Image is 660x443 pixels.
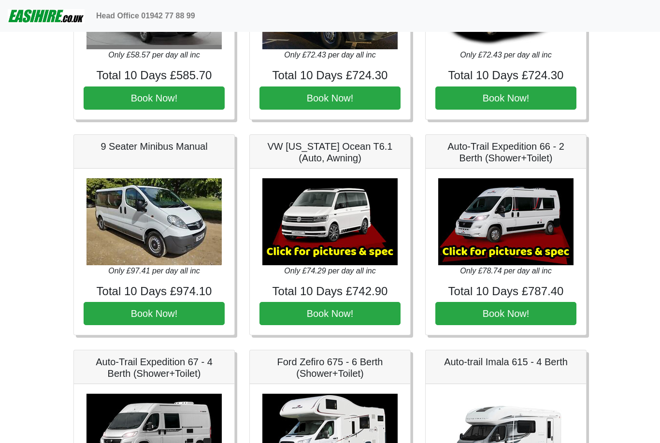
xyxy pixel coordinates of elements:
[435,285,576,299] h4: Total 10 Days £787.40
[435,69,576,83] h4: Total 10 Days £724.30
[108,267,200,275] i: Only £97.41 per day all inc
[92,6,199,26] a: Head Office 01942 77 88 99
[438,178,574,265] img: Auto-Trail Expedition 66 - 2 Berth (Shower+Toilet)
[84,285,225,299] h4: Total 10 Days £974.10
[84,69,225,83] h4: Total 10 Days £585.70
[262,178,398,265] img: VW California Ocean T6.1 (Auto, Awning)
[435,86,576,110] button: Book Now!
[435,302,576,325] button: Book Now!
[84,141,225,152] h5: 9 Seater Minibus Manual
[435,356,576,368] h5: Auto-trail Imala 615 - 4 Berth
[284,267,375,275] i: Only £74.29 per day all inc
[84,86,225,110] button: Book Now!
[460,267,551,275] i: Only £78.74 per day all inc
[84,302,225,325] button: Book Now!
[259,86,401,110] button: Book Now!
[259,141,401,164] h5: VW [US_STATE] Ocean T6.1 (Auto, Awning)
[8,6,85,26] img: easihire_logo_small.png
[84,356,225,379] h5: Auto-Trail Expedition 67 - 4 Berth (Shower+Toilet)
[259,302,401,325] button: Book Now!
[460,51,551,59] i: Only £72.43 per day all inc
[284,51,375,59] i: Only £72.43 per day all inc
[259,69,401,83] h4: Total 10 Days £724.30
[259,356,401,379] h5: Ford Zefiro 675 - 6 Berth (Shower+Toilet)
[86,178,222,265] img: 9 Seater Minibus Manual
[96,12,195,20] b: Head Office 01942 77 88 99
[259,285,401,299] h4: Total 10 Days £742.90
[108,51,200,59] i: Only £58.57 per day all inc
[435,141,576,164] h5: Auto-Trail Expedition 66 - 2 Berth (Shower+Toilet)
